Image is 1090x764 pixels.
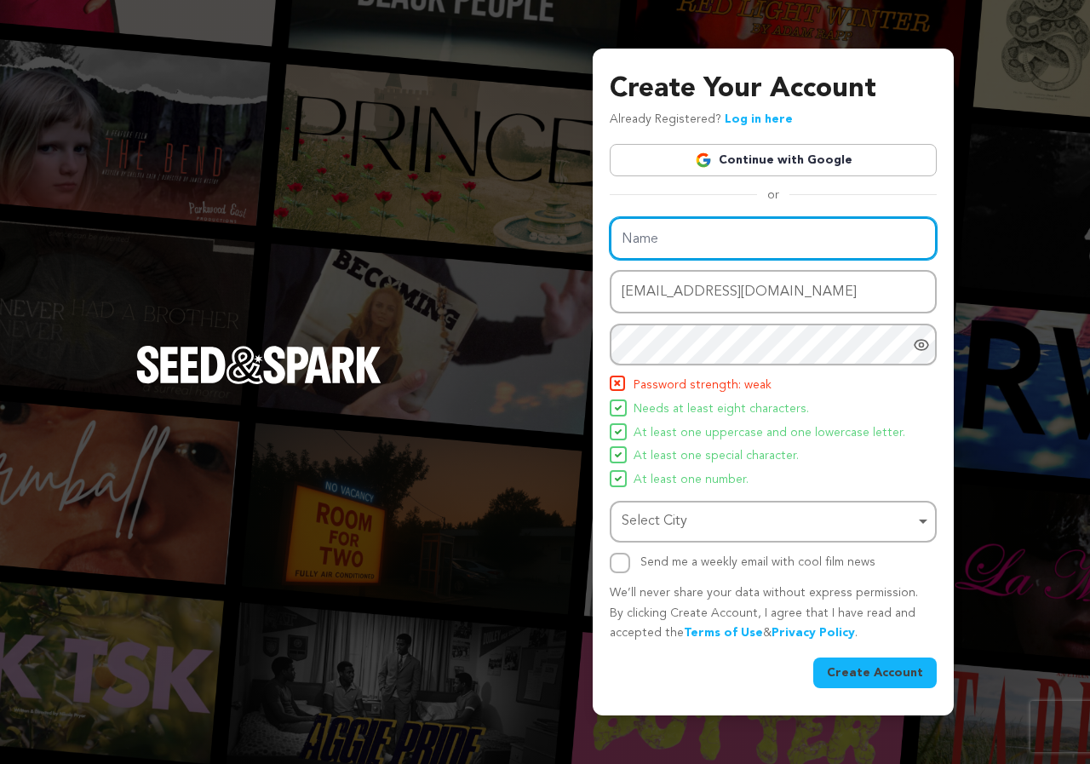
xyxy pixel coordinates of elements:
[610,110,793,130] p: Already Registered?
[615,451,622,458] img: Seed&Spark Icon
[615,405,622,411] img: Seed&Spark Icon
[610,217,937,261] input: Name
[684,627,763,639] a: Terms of Use
[615,475,622,482] img: Seed&Spark Icon
[610,144,937,176] a: Continue with Google
[725,113,793,125] a: Log in here
[611,377,623,389] img: Seed&Spark Icon
[813,658,937,688] button: Create Account
[634,470,749,491] span: At least one number.
[757,187,789,204] span: or
[615,428,622,435] img: Seed&Spark Icon
[634,446,799,467] span: At least one special character.
[622,509,915,534] div: Select City
[634,376,772,396] span: Password strength: weak
[610,270,937,313] input: Email address
[136,346,381,417] a: Seed&Spark Homepage
[634,423,905,444] span: At least one uppercase and one lowercase letter.
[772,627,855,639] a: Privacy Policy
[913,336,930,353] a: Show password as plain text. Warning: this will display your password on the screen.
[640,556,875,568] label: Send me a weekly email with cool film news
[610,69,937,110] h3: Create Your Account
[136,346,381,383] img: Seed&Spark Logo
[634,399,809,420] span: Needs at least eight characters.
[610,583,937,644] p: We’ll never share your data without express permission. By clicking Create Account, I agree that ...
[695,152,712,169] img: Google logo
